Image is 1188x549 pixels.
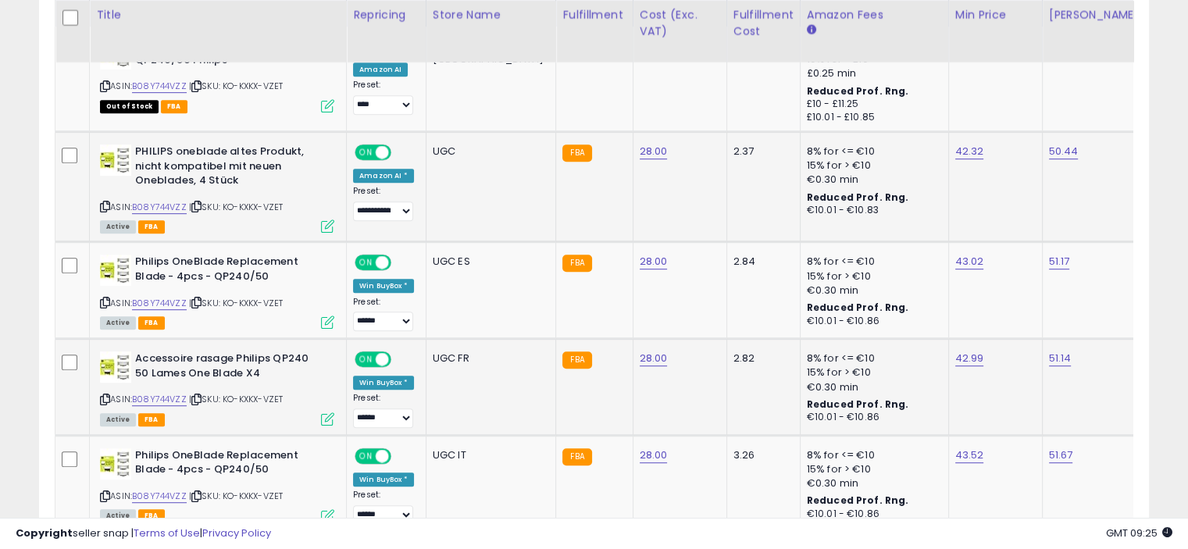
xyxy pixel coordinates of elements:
[733,7,794,40] div: Fulfillment Cost
[807,411,936,424] div: €10.01 - €10.86
[135,255,325,287] b: Philips OneBlade Replacement Blade - 4pcs - QP240/50
[356,449,376,462] span: ON
[807,494,909,507] b: Reduced Prof. Rng.
[161,100,187,113] span: FBA
[807,159,936,173] div: 15% for > €10
[807,173,936,187] div: €0.30 min
[640,447,668,463] a: 28.00
[1106,526,1172,540] span: 2025-09-8 09:25 GMT
[100,144,131,176] img: 41L-ATs1n+L._SL40_.jpg
[353,7,419,23] div: Repricing
[807,301,909,314] b: Reduced Prof. Rng.
[733,144,788,159] div: 2.37
[96,7,340,23] div: Title
[389,353,414,366] span: OFF
[433,255,544,269] div: UGC ES
[807,448,936,462] div: 8% for <= €10
[353,186,414,221] div: Preset:
[353,393,414,428] div: Preset:
[807,111,936,124] div: £10.01 - £10.85
[807,476,936,490] div: €0.30 min
[733,351,788,365] div: 2.82
[189,490,283,502] span: | SKU: KO-KXKX-VZET
[100,220,136,234] span: All listings currently available for purchase on Amazon
[100,448,334,521] div: ASIN:
[807,269,936,283] div: 15% for > €10
[807,66,936,80] div: £0.25 min
[807,191,909,204] b: Reduced Prof. Rng.
[433,144,544,159] div: UGC
[562,255,591,272] small: FBA
[389,449,414,462] span: OFF
[562,7,626,23] div: Fulfillment
[640,144,668,159] a: 28.00
[100,255,334,327] div: ASIN:
[807,315,936,328] div: €10.01 - €10.86
[100,255,131,286] img: 41L-ATs1n+L._SL40_.jpg
[640,7,720,40] div: Cost (Exc. VAT)
[389,146,414,159] span: OFF
[807,23,816,37] small: Amazon Fees.
[955,254,984,269] a: 43.02
[562,351,591,369] small: FBA
[807,98,936,111] div: £10 - £11.25
[389,256,414,269] span: OFF
[100,100,159,113] span: All listings that are currently out of stock and unavailable for purchase on Amazon
[134,526,200,540] a: Terms of Use
[955,351,984,366] a: 42.99
[807,380,936,394] div: €0.30 min
[807,84,909,98] b: Reduced Prof. Rng.
[807,365,936,380] div: 15% for > €10
[562,144,591,162] small: FBA
[353,376,414,390] div: Win BuyBox *
[100,448,131,479] img: 41L-ATs1n+L._SL40_.jpg
[135,351,325,384] b: Accessoire rasage Philips QP240 50 Lames One Blade X4
[100,413,136,426] span: All listings currently available for purchase on Amazon
[132,297,187,310] a: B08Y744VZZ
[807,144,936,159] div: 8% for <= €10
[1049,7,1142,23] div: [PERSON_NAME]
[733,448,788,462] div: 3.26
[132,80,187,93] a: B08Y744VZZ
[433,448,544,462] div: UGC IT
[955,144,984,159] a: 42.32
[807,204,936,217] div: €10.01 - €10.83
[807,283,936,298] div: €0.30 min
[100,316,136,330] span: All listings currently available for purchase on Amazon
[356,146,376,159] span: ON
[138,413,165,426] span: FBA
[353,297,414,332] div: Preset:
[955,447,984,463] a: 43.52
[132,393,187,406] a: B08Y744VZZ
[353,80,414,115] div: Preset:
[189,297,283,309] span: | SKU: KO-KXKX-VZET
[433,351,544,365] div: UGC FR
[433,7,550,23] div: Store Name
[353,472,414,487] div: Win BuyBox *
[356,256,376,269] span: ON
[1049,254,1070,269] a: 51.17
[640,351,668,366] a: 28.00
[353,490,414,525] div: Preset:
[132,201,187,214] a: B08Y744VZZ
[955,7,1036,23] div: Min Price
[1049,351,1072,366] a: 51.14
[189,80,283,92] span: | SKU: KO-KXKX-VZET
[138,220,165,234] span: FBA
[189,393,283,405] span: | SKU: KO-KXKX-VZET
[132,490,187,503] a: B08Y744VZZ
[1049,447,1073,463] a: 51.67
[562,448,591,465] small: FBA
[807,462,936,476] div: 15% for > €10
[16,526,271,541] div: seller snap | |
[353,279,414,293] div: Win BuyBox *
[1049,144,1079,159] a: 50.44
[807,351,936,365] div: 8% for <= €10
[807,7,942,23] div: Amazon Fees
[138,316,165,330] span: FBA
[16,526,73,540] strong: Copyright
[353,62,408,77] div: Amazon AI
[356,353,376,366] span: ON
[100,144,334,231] div: ASIN:
[807,255,936,269] div: 8% for <= €10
